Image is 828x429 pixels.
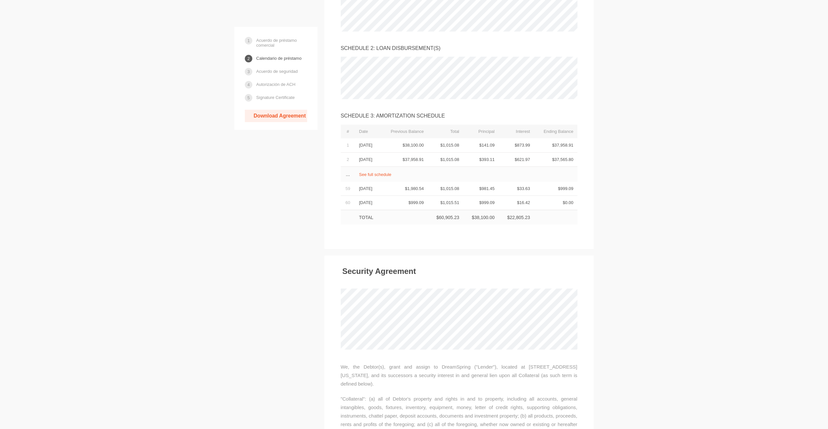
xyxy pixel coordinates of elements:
td: $1,015.08 [428,182,463,196]
a: Calendario de préstamo [256,53,302,64]
td: $33.63 [498,182,534,196]
p: We, the Debtor(s), grant and assign to DreamSpring ("Lender"), located at [STREET_ADDRESS][US_STA... [341,363,577,388]
a: See full schedule [359,172,391,177]
td: [DATE] [355,138,381,152]
td: $37,958.91 [381,152,428,167]
td: 60 [341,196,355,210]
td: $393.11 [463,152,498,167]
th: Ending Balance [534,125,577,139]
a: Acuerdo de seguridad [256,66,298,77]
div: SCHEDULE 2: LOAN DISBURSEMENT(S) [341,45,577,52]
td: ... [341,167,355,182]
td: TOTAL [355,210,381,225]
td: $621.97 [498,152,534,167]
td: $38,100.00 [463,210,498,225]
td: $16.42 [498,196,534,210]
td: $37,958.91 [534,138,577,152]
td: $1,980.54 [381,182,428,196]
td: $981.45 [463,182,498,196]
td: $999.09 [463,196,498,210]
a: Download Agreement [245,110,307,122]
td: $37,565.80 [534,152,577,167]
td: $873.99 [498,138,534,152]
h3: Security Agreement [342,267,416,276]
td: $22,805.23 [498,210,534,225]
th: # [341,125,355,139]
th: Interest [498,125,534,139]
td: [DATE] [355,196,381,210]
div: SCHEDULE 3: AMORTIZATION SCHEDULE [341,112,577,120]
td: 1 [341,138,355,152]
a: Acuerdo de préstamo comercial [256,35,307,51]
th: Principal [463,125,498,139]
td: $1,015.08 [428,152,463,167]
td: $1,015.51 [428,196,463,210]
td: 2 [341,152,355,167]
td: $38,100.00 [381,138,428,152]
th: Total [428,125,463,139]
td: [DATE] [355,182,381,196]
a: Signature Certificate [256,92,295,103]
td: $1,015.08 [428,138,463,152]
td: $999.09 [534,182,577,196]
td: 59 [341,182,355,196]
td: [DATE] [355,152,381,167]
a: Autorización de ACH [256,79,295,90]
td: $0.00 [534,196,577,210]
th: Date [355,125,381,139]
td: $141.09 [463,138,498,152]
th: Previous Balance [381,125,428,139]
td: $60,905.23 [428,210,463,225]
td: $999.09 [381,196,428,210]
